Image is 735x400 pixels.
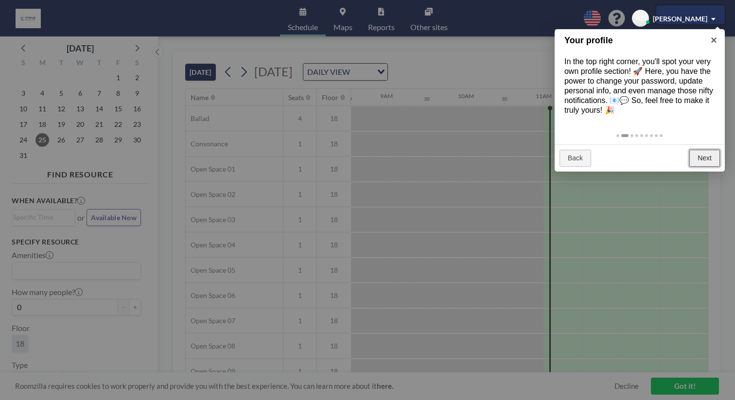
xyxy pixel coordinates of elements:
a: Next [689,150,720,167]
a: × [703,29,725,51]
span: [PERSON_NAME] [653,15,707,23]
a: Back [560,150,591,167]
div: In the top right corner, you'll spot your very own profile section! 🚀 Here, you have the power to... [555,47,725,125]
span: KD [636,14,646,23]
h1: Your profile [564,34,700,47]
